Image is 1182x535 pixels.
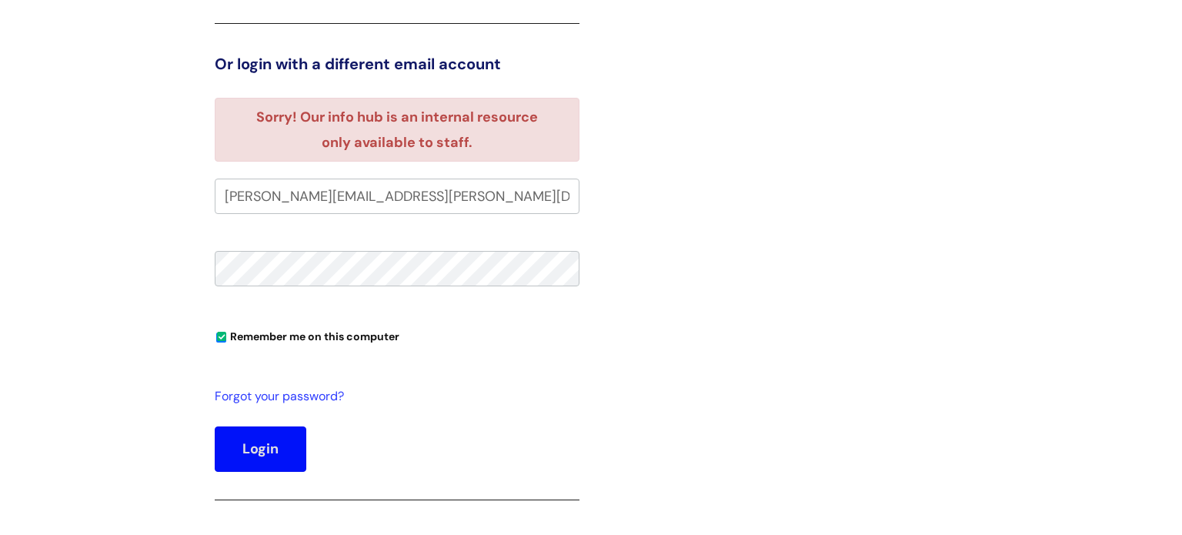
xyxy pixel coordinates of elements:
button: Login [215,426,306,471]
div: You can uncheck this option if you're logging in from a shared device [215,323,579,348]
label: Remember me on this computer [215,326,399,343]
input: Remember me on this computer [216,333,226,343]
input: Your e-mail address [215,179,579,214]
h3: Or login with a different email account [215,55,579,73]
li: Sorry! Our info hub is an internal resource only available to staff. [242,105,552,155]
a: Forgot your password? [215,386,572,408]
